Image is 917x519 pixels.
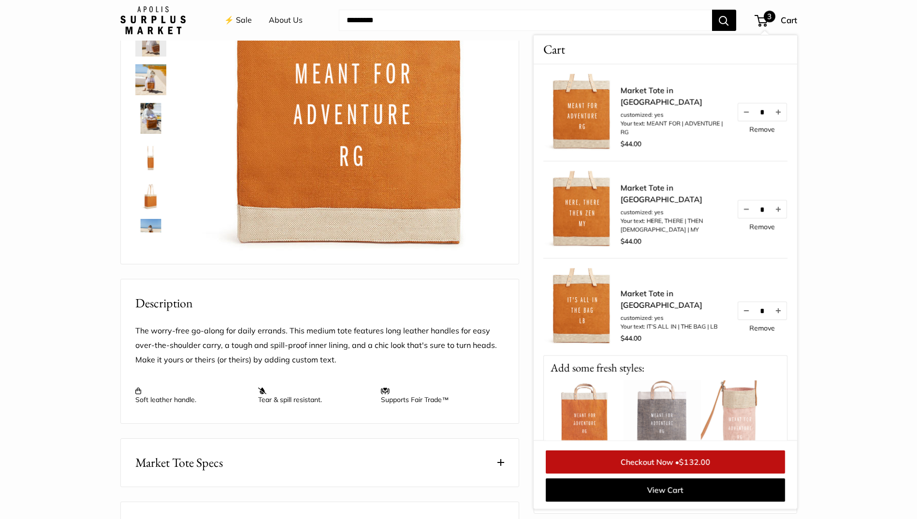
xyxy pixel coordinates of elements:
[621,314,727,322] li: customized: yes
[621,111,727,119] li: customized: yes
[756,13,797,28] a: 3 Cart
[621,140,641,148] span: $44.00
[754,306,770,315] input: Quantity
[546,478,785,502] a: View Cart
[621,208,727,216] li: customized: yes
[224,13,252,28] a: ⚡️ Sale
[135,103,166,134] img: Market Tote in Cognac
[135,453,223,472] span: Market Tote Specs
[749,126,775,133] a: Remove
[120,6,186,34] img: Apolis: Surplus Market
[749,325,775,332] a: Remove
[135,294,504,313] h2: Description
[712,10,736,31] button: Search
[754,205,770,213] input: Quantity
[133,101,168,136] a: Market Tote in Cognac
[133,178,168,213] a: Market Tote in Cognac
[544,356,787,380] p: Add some fresh styles:
[339,10,712,31] input: Search...
[621,288,727,311] a: Market Tote in [GEOGRAPHIC_DATA]
[133,217,168,252] a: Market Tote in Cognac
[258,387,371,404] p: Tear & spill resistant.
[738,302,754,319] button: Decrease quantity by 1
[135,219,166,250] img: Market Tote in Cognac
[135,180,166,211] img: Market Tote in Cognac
[546,450,785,474] a: Checkout Now •$132.00
[770,201,786,218] button: Increase quantity by 1
[543,40,565,59] span: Cart
[764,11,775,22] span: 3
[754,108,770,116] input: Quantity
[135,142,166,173] img: Market Tote in Cognac
[135,387,248,404] p: Soft leather handle.
[133,140,168,174] a: Market Tote in Cognac
[135,26,166,57] img: Market Tote in Cognac
[770,302,786,319] button: Increase quantity by 1
[135,64,166,95] img: Market Tote in Cognac
[269,13,303,28] a: About Us
[770,103,786,121] button: Increase quantity by 1
[781,15,797,25] span: Cart
[381,387,494,404] p: Supports Fair Trade™
[621,119,727,137] li: Your text: MEANT FOR | ADVENTURE | RG
[133,62,168,97] a: Market Tote in Cognac
[738,201,754,218] button: Decrease quantity by 1
[738,103,754,121] button: Decrease quantity by 1
[621,322,727,331] li: Your text: IT'S ALL IN | THE BAG | LB
[621,216,727,234] li: Your text: HERE, THERE | THEN [DEMOGRAPHIC_DATA] | MY
[621,237,641,245] span: $44.00
[135,324,504,367] p: The worry-free go-along for daily errands. This medium tote features long leather handles for eas...
[133,24,168,58] a: Market Tote in Cognac
[621,85,727,108] a: Market Tote in [GEOGRAPHIC_DATA]
[679,457,710,467] span: $132.00
[121,439,519,487] button: Market Tote Specs
[621,334,641,343] span: $44.00
[749,223,775,230] a: Remove
[621,182,727,205] a: Market Tote in [GEOGRAPHIC_DATA]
